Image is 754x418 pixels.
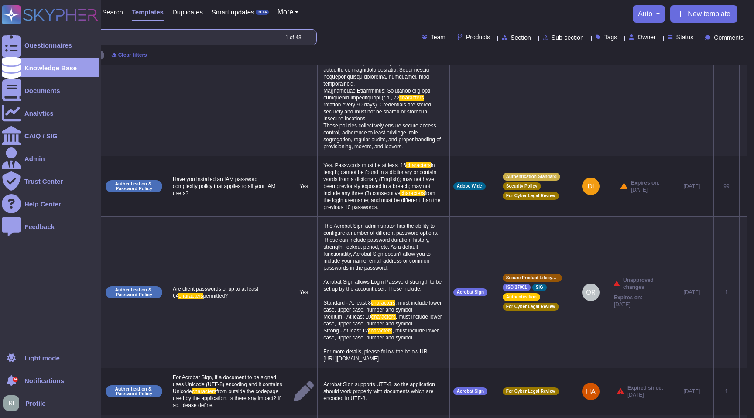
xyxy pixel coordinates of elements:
span: Search [102,9,123,15]
input: Search by keywords [34,30,278,45]
span: Expires on: [614,294,642,301]
span: [DATE] [684,388,700,394]
span: Acrobat Sign [457,290,484,295]
div: BETA [256,10,268,15]
span: Team [431,34,446,40]
span: [DATE] [684,183,700,189]
div: Trust Center [24,178,63,185]
span: characters [400,190,425,196]
div: Documents [24,87,60,94]
div: Admin [24,155,45,162]
span: from the login username; and must be different than the previous 10 passwords. [323,190,442,210]
span: auto [638,10,652,17]
p: Have you installed an IAM password complexity policy that applies to all your IAM users? [171,174,286,199]
div: 9+ [13,377,18,382]
span: in length; cannot be found in a dictionary or contain words from a dictionary (English); may not ... [323,162,438,196]
p: Yes [294,289,314,296]
span: Owner [637,34,655,40]
a: Admin [2,149,99,168]
span: Are client passwords of up to at least 64 [173,286,260,299]
span: ISO 27001 [506,285,527,290]
button: auto [638,10,660,17]
a: Knowledge Base [2,58,99,77]
span: Security Policy [506,184,538,188]
span: New template [688,10,730,17]
button: New template [670,5,737,23]
span: , must include lower case, upper case, number and symbol Strong - At least 12 [323,314,443,334]
span: characters [178,293,203,299]
span: More [278,9,293,16]
span: Sub-section [552,34,584,41]
p: Yes [294,183,314,190]
div: Analytics [24,110,54,116]
span: Clear filters [118,52,147,58]
p: Authentication & Password Policy [109,182,159,191]
span: Secure Product Lifecycle Standard [506,276,559,280]
span: Expires on: [631,179,659,186]
img: user [582,178,600,195]
span: Tags [604,34,617,40]
span: characters [406,162,431,168]
span: Authentication [506,295,537,299]
img: user [582,284,600,301]
div: 99 [717,183,736,190]
span: [DATE] [614,301,642,308]
div: 1 of 43 [285,35,302,40]
span: [DATE] [627,391,663,398]
span: characters [399,95,424,101]
div: Help Center [24,201,61,207]
span: Acrobat Sign [457,389,484,394]
a: CAIQ / SIG [2,126,99,145]
span: Yes. Passwords must be at least 16 [323,162,406,168]
span: For Acrobat Sign, if a document to be signed uses Unicode (UTF-8) encoding and it contains Unicode [173,374,284,394]
div: Knowledge Base [24,65,77,71]
span: [DATE] [684,289,700,295]
span: , rotation every 90 days). Credentials are stored securely and must not be shared or stored in in... [323,95,442,150]
span: Expired since: [627,384,663,391]
p: Authentication & Password Policy [109,288,159,297]
span: characters [368,328,392,334]
a: Analytics [2,103,99,123]
div: 1 [717,388,736,395]
span: , must include lower case, upper case, number and symbol For more details, please follow the belo... [323,328,440,362]
span: Duplicates [172,9,203,15]
a: Trust Center [2,171,99,191]
span: Products [466,34,490,40]
a: Help Center [2,194,99,213]
div: Questionnaires [24,42,72,48]
div: 1 [717,289,736,296]
span: characters [371,300,395,306]
span: [DATE] [631,186,659,193]
span: Notifications [24,377,64,384]
p: Authentication & Password Policy [109,387,159,396]
span: Status [676,34,694,40]
span: Smart updates [212,9,254,15]
span: characters [192,388,216,394]
span: For Cyber Legal Review [506,194,555,198]
span: , must include lower case, upper case, number and symbol Medium - At least 10 [323,300,443,320]
span: Templates [132,9,164,15]
span: from outside the codepage used by the application, is there any impact? If so, please define. [173,388,282,408]
span: permitted? [203,293,228,299]
a: Documents [2,81,99,100]
img: user [582,383,600,400]
span: Profile [25,400,46,407]
span: Section [511,34,531,41]
span: The Acrobat Sign administrator has the ability to configure a number of different password option... [323,223,443,306]
span: characters [371,314,396,320]
div: Feedback [24,223,55,230]
span: Adobe Wide [457,184,482,188]
span: SIG [536,285,543,290]
span: Comments [714,34,744,41]
a: Questionnaires [2,35,99,55]
a: Feedback [2,217,99,236]
span: For Cyber Legal Review [506,305,555,309]
button: user [2,394,25,413]
div: CAIQ / SIG [24,133,58,139]
span: Authentication Standard [506,175,557,179]
button: More [278,9,299,16]
img: user [3,395,19,411]
span: For Cyber Legal Review [506,389,555,394]
p: Acrobat Sign supports UTF-8, so the application should work properly with documents which are enc... [321,379,446,404]
div: Light mode [24,355,60,361]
